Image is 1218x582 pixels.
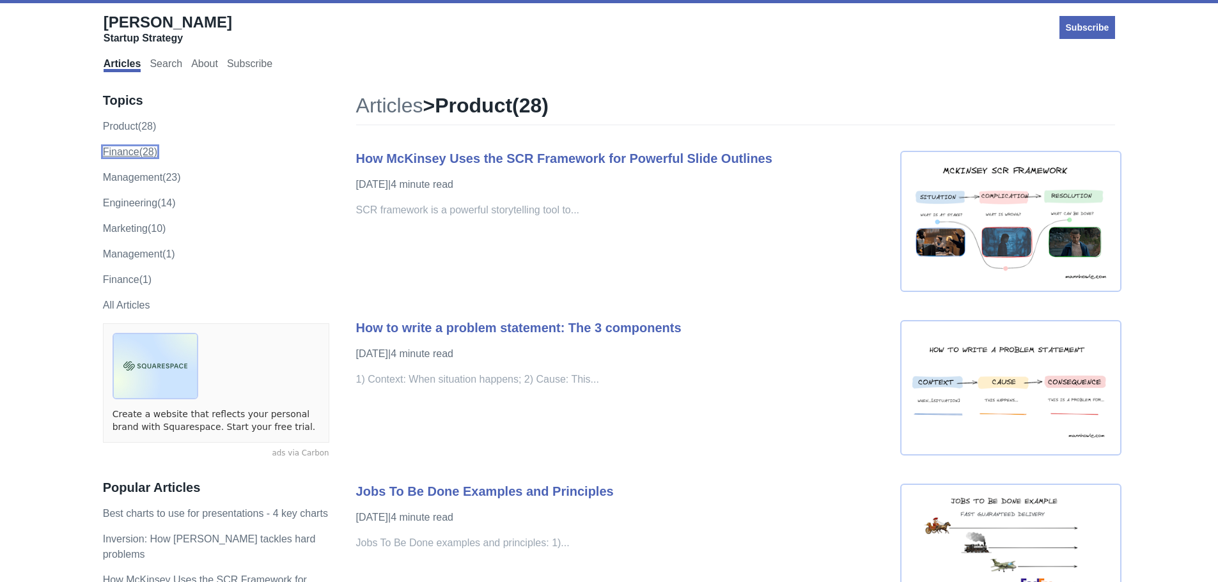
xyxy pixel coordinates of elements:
[356,151,772,165] a: How McKinsey Uses the SCR Framework for Powerful Slide Outlines
[356,484,614,498] a: Jobs To Be Done Examples and Principles
[103,223,166,234] a: marketing(10)
[191,58,218,72] a: About
[103,249,175,259] a: Management(1)
[103,533,316,560] a: Inversion: How [PERSON_NAME] tackles hard problems
[356,93,1116,125] h1: > ( 28 )
[900,151,1121,292] img: mckinsey scr framework
[435,94,512,117] span: product
[356,177,887,192] p: [DATE] | 4 minute read
[113,333,198,399] img: ads via Carbon
[103,480,329,496] h3: Popular Articles
[356,510,887,525] p: [DATE] | 4 minute read
[103,274,152,285] a: Finance(1)
[104,32,232,45] div: Startup Strategy
[104,58,141,72] a: Articles
[900,320,1121,456] img: how to write a problem statement
[356,321,682,335] a: How to write a problem statement: The 3 components
[103,300,150,310] a: All Articles
[356,535,887,551] p: Jobs To Be Done examples and principles: 1)...
[104,13,232,31] span: [PERSON_NAME]
[1059,15,1116,40] a: Subscribe
[356,372,887,387] p: 1) Context: When situation happens; 2) Cause: This...
[150,58,182,72] a: Search
[103,121,157,132] a: product(28)
[103,508,328,519] a: Best charts to use for presentations - 4 key charts
[356,94,423,117] a: Articles
[227,58,272,72] a: Subscribe
[103,93,329,109] h3: Topics
[103,146,157,157] a: finance(28)
[113,408,320,433] a: Create a website that reflects your personal brand with Squarespace. Start your free trial.
[356,346,887,362] p: [DATE] | 4 minute read
[103,197,176,208] a: engineering(14)
[104,13,232,45] a: [PERSON_NAME]Startup Strategy
[103,448,329,459] a: ads via Carbon
[103,172,181,183] a: management(23)
[356,203,887,218] p: SCR framework is a powerful storytelling tool to...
